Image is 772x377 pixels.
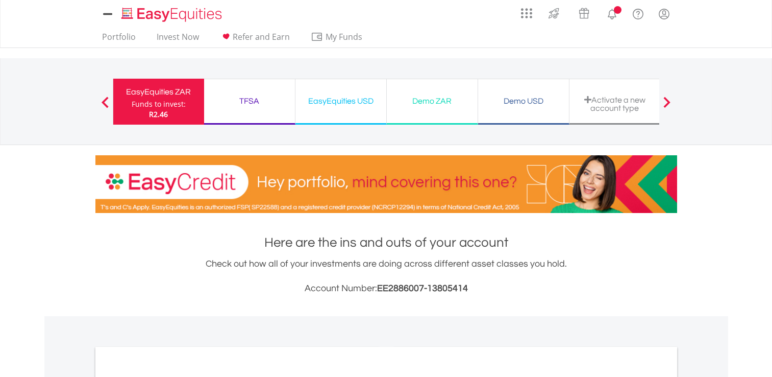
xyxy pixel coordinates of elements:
[377,284,468,293] span: EE2886007-13805414
[95,233,677,252] h1: Here are the ins and outs of your account
[233,31,290,42] span: Refer and Earn
[521,8,532,19] img: grid-menu-icon.svg
[545,5,562,21] img: thrive-v2.svg
[484,94,563,108] div: Demo USD
[576,96,654,112] div: Activate a new account type
[599,3,625,23] a: Notifications
[119,85,198,99] div: EasyEquities ZAR
[95,155,677,213] img: EasyCredit Promotion Banner
[302,94,380,108] div: EasyEquities USD
[149,109,168,119] span: R2.46
[625,3,651,23] a: FAQ's and Support
[95,257,677,296] div: Check out how all of your investments are doing across different asset classes you hold.
[569,3,599,21] a: Vouchers
[216,32,294,48] a: Refer and Earn
[311,30,378,43] span: My Funds
[98,32,140,48] a: Portfolio
[514,3,539,19] a: AppsGrid
[117,3,226,23] a: Home page
[153,32,203,48] a: Invest Now
[95,281,677,296] h3: Account Number:
[132,99,186,109] div: Funds to invest:
[119,6,226,23] img: EasyEquities_Logo.png
[651,3,677,25] a: My Profile
[210,94,289,108] div: TFSA
[393,94,471,108] div: Demo ZAR
[576,5,592,21] img: vouchers-v2.svg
